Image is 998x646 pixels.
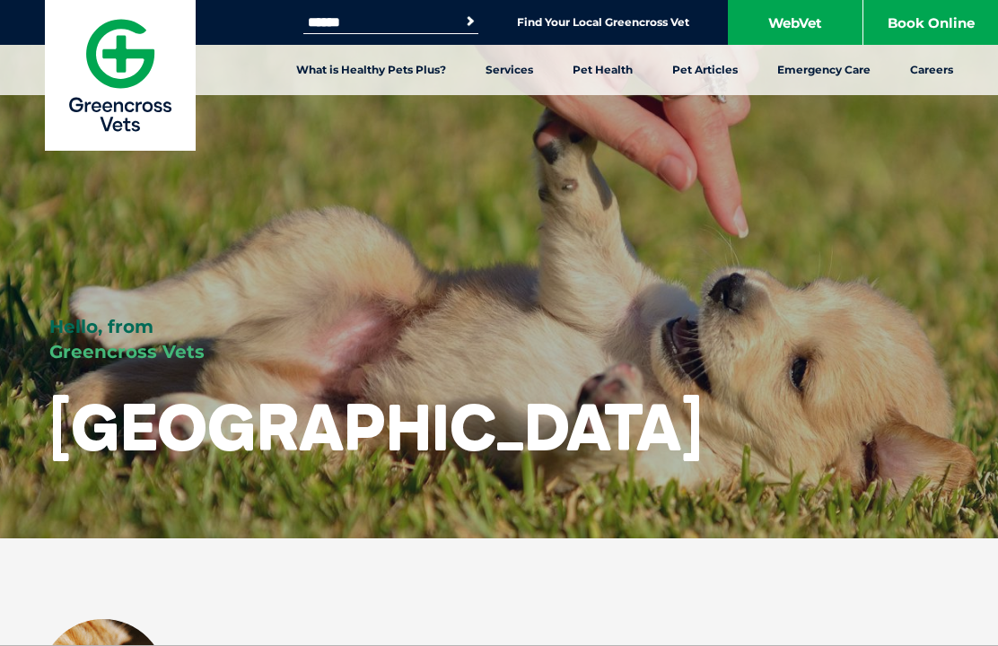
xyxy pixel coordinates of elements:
[49,341,205,362] span: Greencross Vets
[276,45,466,95] a: What is Healthy Pets Plus?
[757,45,890,95] a: Emergency Care
[466,45,553,95] a: Services
[461,13,479,31] button: Search
[49,391,703,462] h1: [GEOGRAPHIC_DATA]
[49,316,153,337] span: Hello, from
[890,45,973,95] a: Careers
[517,15,689,30] a: Find Your Local Greencross Vet
[652,45,757,95] a: Pet Articles
[553,45,652,95] a: Pet Health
